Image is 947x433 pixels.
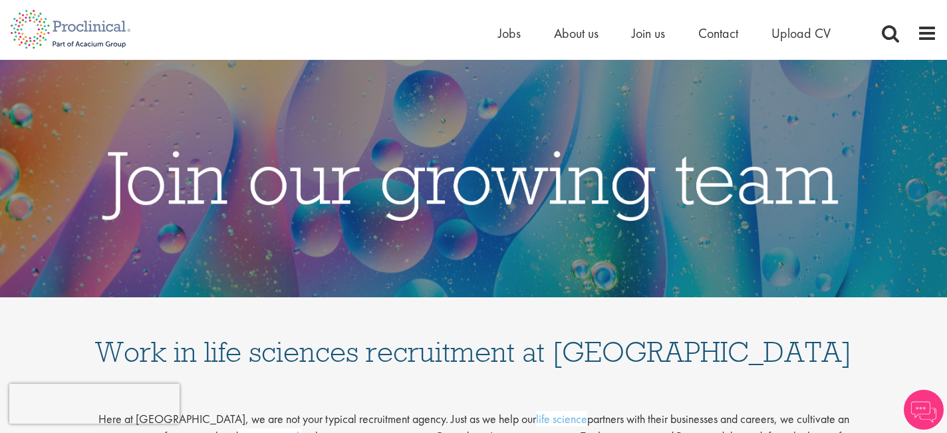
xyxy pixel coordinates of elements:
[698,25,738,42] a: Contact
[554,25,599,42] a: About us
[904,390,944,430] img: Chatbot
[9,384,180,424] iframe: reCAPTCHA
[498,25,521,42] a: Jobs
[632,25,665,42] a: Join us
[536,411,587,426] a: life science
[94,311,853,366] h1: Work in life sciences recruitment at [GEOGRAPHIC_DATA]
[771,25,831,42] a: Upload CV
